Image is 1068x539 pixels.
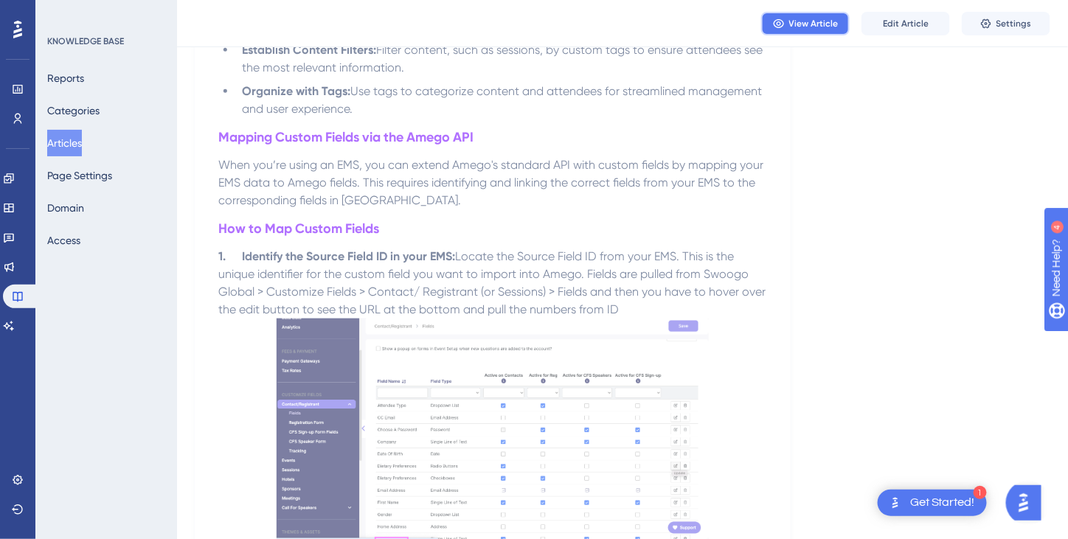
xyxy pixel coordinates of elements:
button: Articles [47,130,82,156]
div: KNOWLEDGE BASE [47,35,124,47]
button: Domain [47,195,84,221]
img: launcher-image-alternative-text [887,494,904,512]
iframe: UserGuiding AI Assistant Launcher [1006,481,1050,525]
span: Need Help? [35,4,92,21]
span: View Article [789,18,839,29]
span: Locate the Source Field ID from your EMS. This is the unique identifier for the custom field you ... [218,249,769,316]
div: 4 [103,7,107,19]
span: When you’re using an EMS, you can extend Amego's standard API with custom fields by mapping your ... [218,158,766,207]
button: Reports [47,65,84,91]
span: Edit Article [883,18,929,29]
strong: 1. [218,249,226,263]
strong: Organize with Tags: [242,84,350,98]
div: Get Started! [910,495,975,511]
div: 1 [974,486,987,499]
strong: Establish Content Filters: [242,43,376,57]
button: Settings [962,12,1050,35]
span: Use tags to categorize content and attendees for streamlined management and user experience. [242,84,765,116]
strong: Identify the Source Field ID in your EMS: [242,249,455,263]
button: Categories [47,97,100,124]
button: Access [47,227,80,254]
button: Page Settings [47,162,112,189]
strong: How to Map Custom Fields [218,220,379,237]
strong: Mapping Custom Fields via the Amego API [218,129,474,145]
button: Edit Article [861,12,950,35]
span: Settings [996,18,1032,29]
button: View Article [761,12,850,35]
div: Open Get Started! checklist, remaining modules: 1 [878,490,987,516]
